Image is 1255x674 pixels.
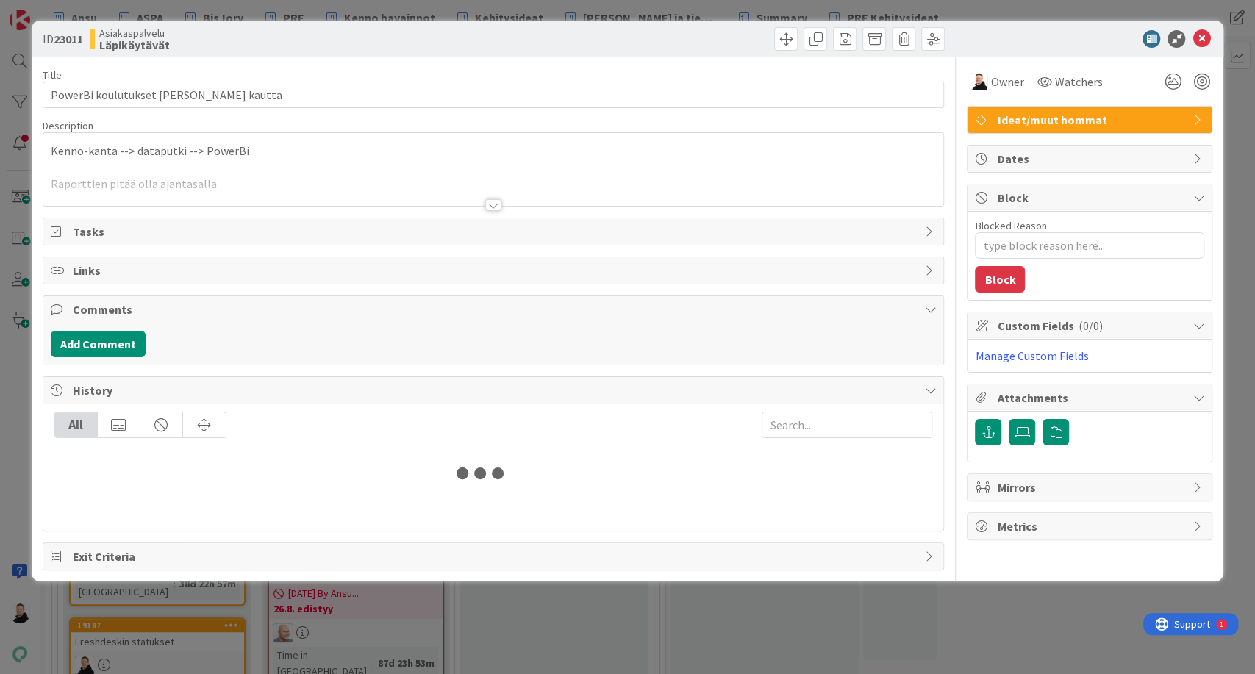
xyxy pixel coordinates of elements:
span: ( 0/0 ) [1078,318,1102,333]
span: Comments [73,301,918,318]
span: Exit Criteria [73,548,918,565]
span: Watchers [1054,73,1102,90]
span: Asiakaspalvelu [99,27,170,39]
input: Search... [762,412,932,438]
button: Block [975,266,1025,293]
span: History [73,381,918,399]
div: All [55,412,98,437]
input: type card name here... [43,82,945,108]
span: Metrics [997,517,1185,535]
span: Owner [990,73,1023,90]
span: Description [43,119,93,132]
span: Mirrors [997,478,1185,496]
span: Ideat/muut hommat [997,111,1185,129]
span: Attachments [997,389,1185,406]
span: Block [997,189,1185,207]
p: Kenno-kanta --> dataputki --> PowerBi [51,143,937,159]
button: Add Comment [51,331,146,357]
span: Dates [997,150,1185,168]
label: Blocked Reason [975,219,1046,232]
span: ID [43,30,83,48]
a: Manage Custom Fields [975,348,1088,363]
span: Custom Fields [997,317,1185,334]
span: Support [31,2,67,20]
label: Title [43,68,62,82]
img: AN [970,73,987,90]
b: Läpikäytävät [99,39,170,51]
b: 23011 [54,32,83,46]
div: 1 [76,6,80,18]
span: Tasks [73,223,918,240]
span: Links [73,262,918,279]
